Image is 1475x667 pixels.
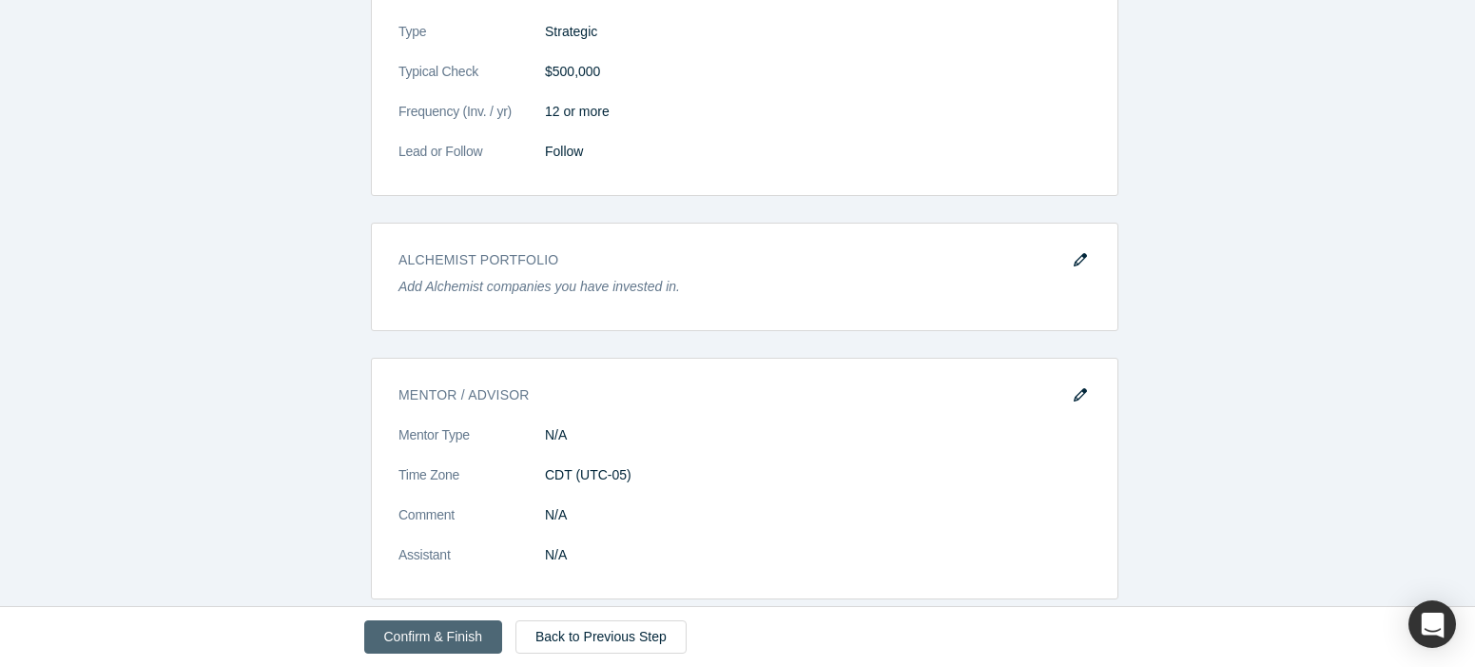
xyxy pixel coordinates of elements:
dd: N/A [545,425,1091,445]
dd: Follow [545,142,1091,162]
dt: Mentor Type [398,425,545,465]
dt: Time Zone [398,465,545,505]
button: Confirm & Finish [364,620,502,654]
dt: Frequency (Inv. / yr) [398,102,545,142]
dd: N/A [545,545,1091,565]
dd: CDT (UTC-05) [545,465,1091,485]
dd: $500,000 [545,62,1091,82]
dt: Lead or Follow [398,142,545,182]
a: Back to Previous Step [515,620,687,654]
dd: N/A [545,505,1091,525]
p: Add Alchemist companies you have invested in. [398,277,1091,297]
dt: Comment [398,505,545,545]
dt: Type [398,22,545,62]
h3: Alchemist Portfolio [398,250,1064,270]
dd: Strategic [545,22,1091,42]
dt: Typical Check [398,62,545,102]
h3: Mentor / Advisor [398,385,1064,405]
dt: Assistant [398,545,545,585]
dd: 12 or more [545,102,1091,122]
